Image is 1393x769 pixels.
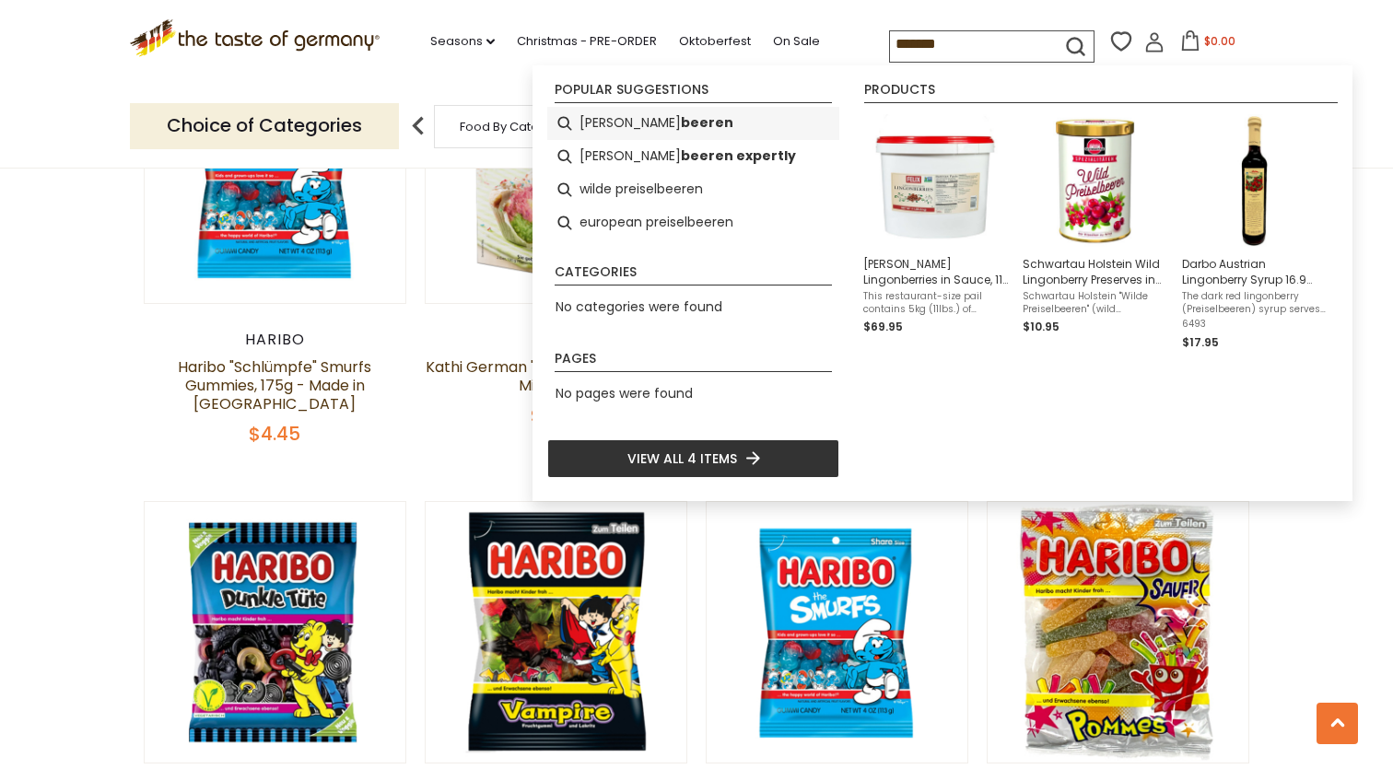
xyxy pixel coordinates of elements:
[707,502,967,763] img: Haribo "Smurfs" Gummies in Bag, 4 oz.
[681,146,796,167] b: beeren expertly
[856,107,1015,359] li: Felix Swedish Lingonberries in Sauce, 11 lbs Bulk Pail
[681,112,733,134] b: beeren
[1023,319,1059,334] span: $10.95
[531,402,581,428] span: $5.25
[1182,290,1327,316] span: The dark red lingonberry (Preiselbeeren) syrup serves as the key ingredients for a refreshing drink.
[1023,114,1167,352] a: Schwartau Holstein Wild Lingonberry Preserves in tin, 330gSchwartau Holstein "Wilde Preiselbeeren...
[555,265,832,285] li: Categories
[547,140,839,173] li: preiselbeeren expertly
[517,31,657,52] a: Christmas - PRE-ORDER
[863,319,903,334] span: $69.95
[249,421,300,447] span: $4.45
[178,356,371,414] a: Haribo "Schlümpfe" Smurfs Gummies, 175g - Made in [GEOGRAPHIC_DATA]
[533,65,1352,501] div: Instant Search Results
[556,384,693,402] span: No pages were found
[555,352,832,372] li: Pages
[1023,256,1167,287] span: Schwartau Holstein Wild Lingonberry Preserves in tin, 330g
[547,173,839,206] li: wilde preiselbeeren
[1182,318,1327,331] span: 6493
[863,256,1008,287] span: [PERSON_NAME] Lingonberries in Sauce, 11 lbs Bulk Pail
[1182,256,1327,287] span: Darbo Austrian Lingonberry Syrup 16.9 fl.oz
[864,83,1338,103] li: Products
[144,331,406,349] div: Haribo
[426,43,686,304] img: Kathi German "Parrot Muffin" Baking Mix, 16.2 oz
[425,331,687,349] div: Kathi
[556,297,722,316] span: No categories were found
[547,439,839,478] li: View all 4 items
[130,103,399,148] p: Choice of Categories
[1023,290,1167,316] span: Schwartau Holstein "Wilde Preiselbeeren" (wild lingonberries) are a delicacy among preserves. Con...
[863,290,1008,316] span: This restaurant-size pail contains 5kg (11lbs.) of authentic Swedish lingonberries, preserved in ...
[1182,114,1327,352] a: Darbo Austrian Lingonberry Syrup 16.9 fl.ozThe dark red lingonberry (Preiselbeeren) syrup serves ...
[1015,107,1175,359] li: Schwartau Holstein Wild Lingonberry Preserves in tin, 330g
[145,502,405,763] img: Haribo "Dunkle Tüte" Candy, 175g - Made in Germany
[1182,334,1219,350] span: $17.95
[426,502,686,763] img: Haribo "Vampires" Gummy Candy, 175g - Made in Germany
[430,31,495,52] a: Seasons
[555,83,832,103] li: Popular suggestions
[1168,30,1247,58] button: $0.00
[1175,107,1334,359] li: Darbo Austrian Lingonberry Syrup 16.9 fl.oz
[400,108,437,145] img: previous arrow
[460,120,567,134] a: Food By Category
[547,107,839,140] li: preiselbeeren
[426,356,686,396] a: Kathi German "Parrot Muffin" Baking Mix, 16.2 oz
[547,206,839,239] li: european preiselbeeren
[145,43,405,304] img: Haribo "Schlümpfe" Smurfs Gummies, 175g - Made in Germany
[988,502,1248,763] img: Haribo "Saure Pommes" Sour Gummy in Bag - 175g
[773,31,820,52] a: On Sale
[679,31,751,52] a: Oktoberfest
[627,449,737,469] span: View all 4 items
[863,114,1008,352] a: [PERSON_NAME] Lingonberries in Sauce, 11 lbs Bulk PailThis restaurant-size pail contains 5kg (11l...
[1204,33,1235,49] span: $0.00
